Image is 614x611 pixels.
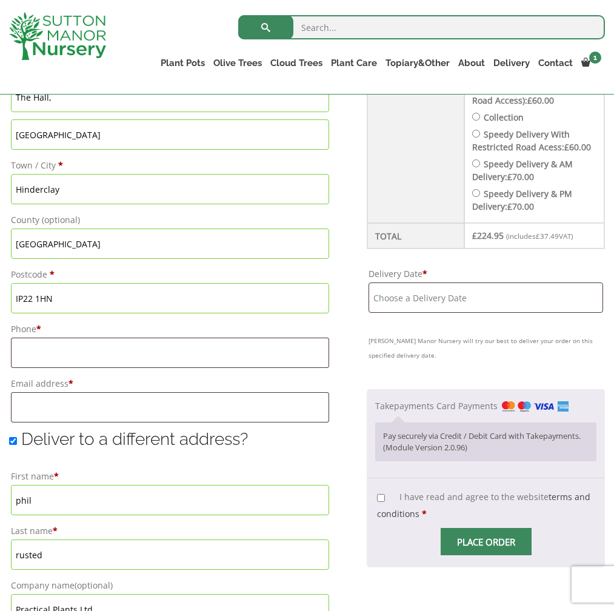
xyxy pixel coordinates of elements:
[9,437,17,445] input: Deliver to a different address?
[507,201,534,212] bdi: 70.00
[472,230,504,241] bdi: 224.95
[369,333,603,362] small: [PERSON_NAME] Manor Nursery will try our best to deliver your order on this specified delivery date.
[589,52,601,64] span: 1
[11,321,329,338] label: Phone
[484,112,524,123] label: Collection
[422,268,427,279] abbr: required
[238,15,605,39] input: Search...
[472,158,573,182] label: Speedy Delivery & AM Delivery:
[472,129,591,153] label: Speedy Delivery With Restricted Road Acess:
[375,400,568,412] label: Takepayments Card Payments
[9,12,106,60] img: logo
[506,232,573,241] small: (includes VAT)
[327,55,381,72] a: Plant Care
[441,528,532,555] input: Place order
[377,491,590,519] span: I have read and agree to the website
[11,82,329,112] input: House number and street name
[11,523,329,539] label: Last name
[507,171,512,182] span: £
[266,55,327,72] a: Cloud Trees
[454,55,489,72] a: About
[11,266,329,283] label: Postcode
[367,223,464,249] th: Total
[156,55,209,72] a: Plant Pots
[564,141,591,153] bdi: 60.00
[11,577,329,594] label: Company name
[21,429,248,449] span: Deliver to a different address?
[472,188,572,212] label: Speedy Delivery & PM Delivery:
[507,201,512,212] span: £
[11,212,329,229] label: County
[489,55,534,72] a: Delivery
[11,468,329,485] label: First name
[422,508,427,519] abbr: required
[536,232,559,241] span: 37.49
[377,494,385,502] input: I have read and agree to the websiteterms and conditions *
[11,157,329,174] label: Town / City
[42,214,80,225] span: (optional)
[75,579,113,591] span: (optional)
[527,95,532,106] span: £
[381,55,454,72] a: Topiary&Other
[383,430,589,454] p: Pay securely via Credit / Debit Card with Takepayments. (Module Version 2.0.96)
[472,230,477,241] span: £
[564,141,569,153] span: £
[502,401,568,412] img: Takepayments Card Payments
[527,95,554,106] bdi: 60.00
[369,282,603,313] input: Choose a Delivery Date
[577,55,605,72] a: 1
[534,55,577,72] a: Contact
[11,119,329,150] input: Apartment, suite, unit, etc. (optional)
[536,232,540,241] span: £
[507,171,534,182] bdi: 70.00
[209,55,266,72] a: Olive Trees
[369,265,603,282] label: Delivery Date
[11,375,329,392] label: Email address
